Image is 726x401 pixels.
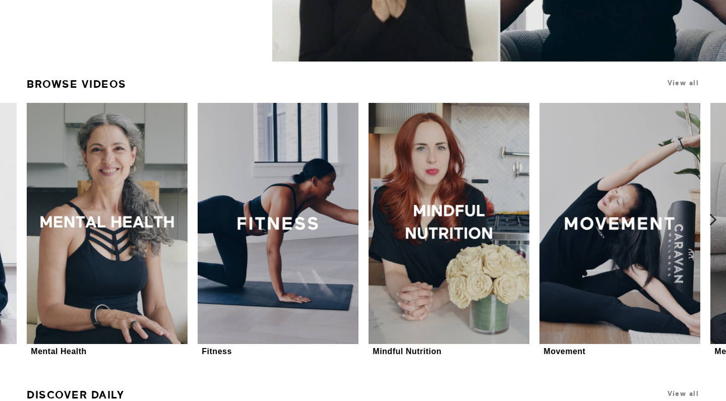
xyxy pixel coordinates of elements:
[373,347,441,356] div: Mindful Nutrition
[198,103,358,358] a: FitnessFitness
[202,347,232,356] div: Fitness
[668,79,699,87] a: View all
[369,103,529,358] a: Mindful NutritionMindful Nutrition
[27,74,127,95] a: Browse Videos
[31,347,87,356] div: Mental Health
[668,390,699,397] a: View all
[27,103,188,358] a: Mental HealthMental Health
[543,347,585,356] div: Movement
[539,103,700,358] a: MovementMovement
